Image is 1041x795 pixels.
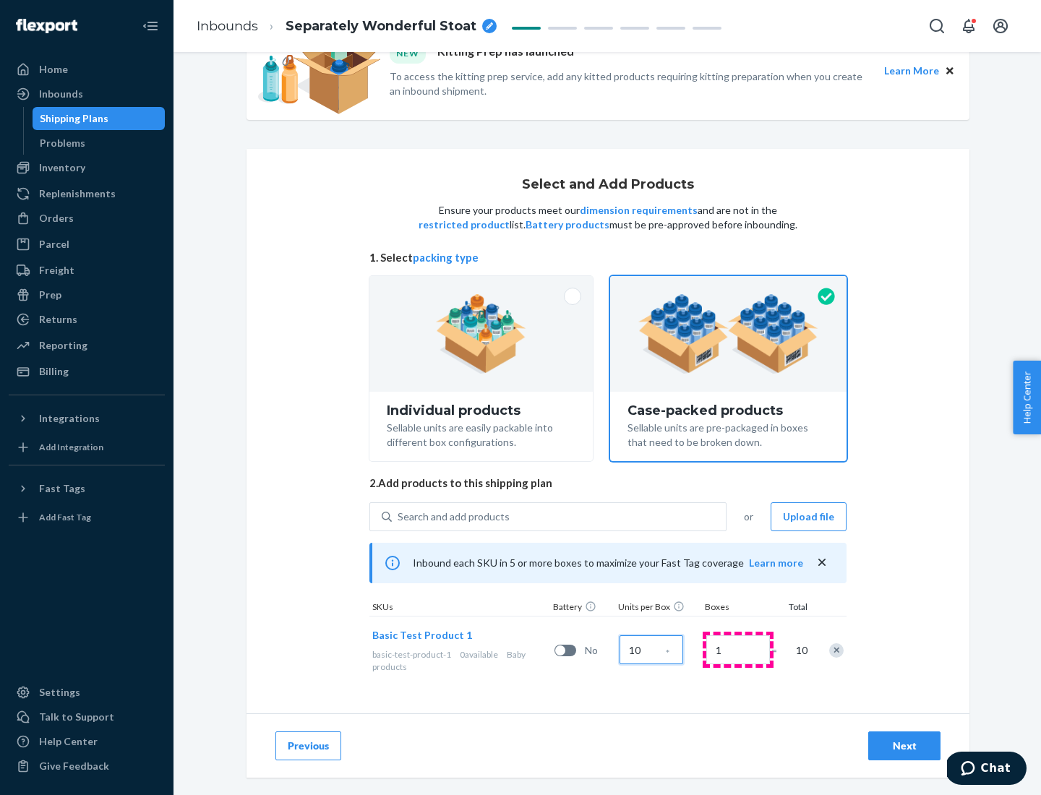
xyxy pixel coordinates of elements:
button: Basic Test Product 1 [372,628,472,643]
button: Help Center [1013,361,1041,434]
div: Returns [39,312,77,327]
div: Individual products [387,403,575,418]
a: Add Integration [9,436,165,459]
a: Returns [9,308,165,331]
div: Boxes [702,601,774,616]
div: Add Fast Tag [39,511,91,523]
button: Fast Tags [9,477,165,500]
div: Sellable units are pre-packaged in boxes that need to be broken down. [627,418,829,450]
a: Inbounds [197,18,258,34]
button: Give Feedback [9,755,165,778]
div: Prep [39,288,61,302]
span: 0 available [460,649,498,660]
div: Add Integration [39,441,103,453]
div: Inbound each SKU in 5 or more boxes to maximize your Fast Tag coverage [369,543,847,583]
a: Replenishments [9,182,165,205]
div: Units per Box [615,601,702,616]
div: Fast Tags [39,481,85,496]
span: = [771,643,786,658]
button: Integrations [9,407,165,430]
span: 2. Add products to this shipping plan [369,476,847,491]
div: Search and add products [398,510,510,524]
button: close [815,555,829,570]
a: Settings [9,681,165,704]
img: individual-pack.facf35554cb0f1810c75b2bd6df2d64e.png [436,294,526,374]
p: Kitting Prep has launched [437,43,574,63]
div: Replenishments [39,186,116,201]
div: Case-packed products [627,403,829,418]
button: Battery products [526,218,609,232]
button: Learn more [749,556,803,570]
button: Next [868,731,941,760]
div: Give Feedback [39,759,109,773]
img: Flexport logo [16,19,77,33]
span: Separately Wonderful Stoat [286,17,476,36]
span: 1. Select [369,250,847,265]
button: Close [942,63,958,79]
div: Problems [40,136,85,150]
a: Prep [9,283,165,306]
button: Open Search Box [922,12,951,40]
div: Freight [39,263,74,278]
div: Reporting [39,338,87,353]
div: Total [774,601,810,616]
div: Inventory [39,160,85,175]
div: Shipping Plans [40,111,108,126]
button: Upload file [771,502,847,531]
div: Battery [550,601,615,616]
h1: Select and Add Products [522,178,694,192]
a: Help Center [9,730,165,753]
button: packing type [413,250,479,265]
span: or [744,510,753,524]
input: Number of boxes [706,635,770,664]
button: Learn More [884,63,939,79]
div: Home [39,62,68,77]
a: Home [9,58,165,81]
button: Previous [275,731,341,760]
a: Inventory [9,156,165,179]
p: To access the kitting prep service, add any kitted products requiring kitting preparation when yo... [390,69,871,98]
input: Case Quantity [620,635,683,664]
div: Remove Item [829,643,844,658]
div: Baby products [372,648,549,673]
iframe: Opens a widget where you can chat to one of our agents [947,752,1027,788]
div: Billing [39,364,69,379]
div: Next [881,739,928,753]
img: case-pack.59cecea509d18c883b923b81aeac6d0b.png [638,294,818,374]
a: Shipping Plans [33,107,166,130]
span: basic-test-product-1 [372,649,451,660]
button: Open account menu [986,12,1015,40]
a: Inbounds [9,82,165,106]
div: Parcel [39,237,69,252]
button: dimension requirements [580,203,698,218]
div: NEW [390,43,426,63]
a: Reporting [9,334,165,357]
a: Billing [9,360,165,383]
button: Open notifications [954,12,983,40]
div: Talk to Support [39,710,114,724]
div: Help Center [39,734,98,749]
a: Problems [33,132,166,155]
a: Orders [9,207,165,230]
button: restricted product [419,218,510,232]
ol: breadcrumbs [185,5,508,48]
button: Close Navigation [136,12,165,40]
div: SKUs [369,601,550,616]
span: No [585,643,614,658]
div: Inbounds [39,87,83,101]
div: Orders [39,211,74,225]
span: Basic Test Product 1 [372,629,472,641]
div: Sellable units are easily packable into different box configurations. [387,418,575,450]
div: Integrations [39,411,100,426]
p: Ensure your products meet our and are not in the list. must be pre-approved before inbounding. [417,203,799,232]
span: 10 [793,643,807,658]
a: Freight [9,259,165,282]
button: Talk to Support [9,705,165,729]
a: Parcel [9,233,165,256]
div: Settings [39,685,80,700]
a: Add Fast Tag [9,506,165,529]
